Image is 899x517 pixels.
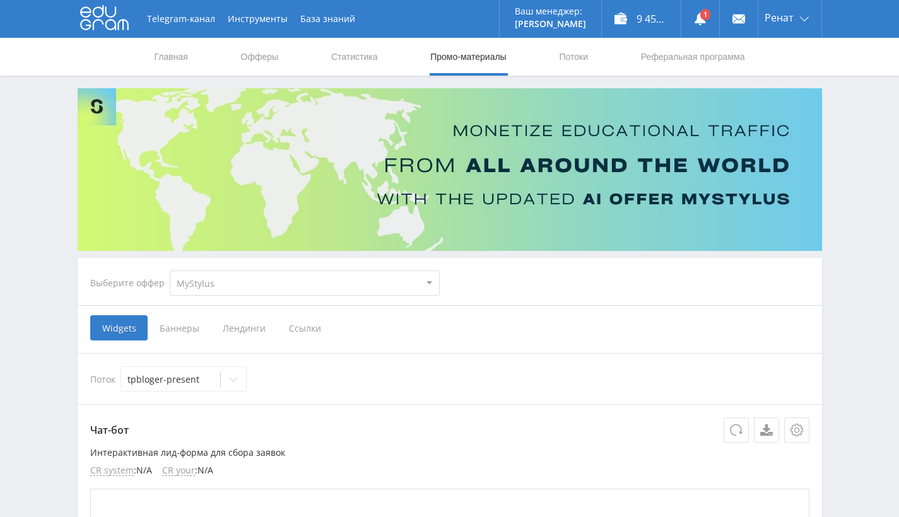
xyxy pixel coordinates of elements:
[90,465,152,476] li: : N/A
[754,417,779,443] a: Скачать
[162,465,195,476] span: CR your
[162,465,213,476] li: : N/A
[640,38,746,76] a: Реферальная программа
[90,417,809,443] p: Чат-бот
[90,448,809,458] p: Интерактивная лид-форма для сбора заявок
[515,19,586,29] p: [PERSON_NAME]
[429,38,507,76] a: Промо-материалы
[558,38,589,76] a: Потоки
[330,38,379,76] a: Статистика
[724,417,749,443] button: Обновить
[90,465,134,476] span: CR system
[90,315,148,340] span: Widgets
[90,366,809,392] div: Поток
[765,13,794,23] span: Ренат
[90,278,170,288] div: Выберите оффер
[211,315,277,340] span: Лендинги
[240,38,280,76] a: Офферы
[784,417,809,443] button: Настройки
[153,38,189,76] a: Главная
[148,315,211,340] span: Баннеры
[78,88,822,251] img: Banner
[515,6,586,16] p: Ваш менеджер:
[277,315,333,340] span: Ссылки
